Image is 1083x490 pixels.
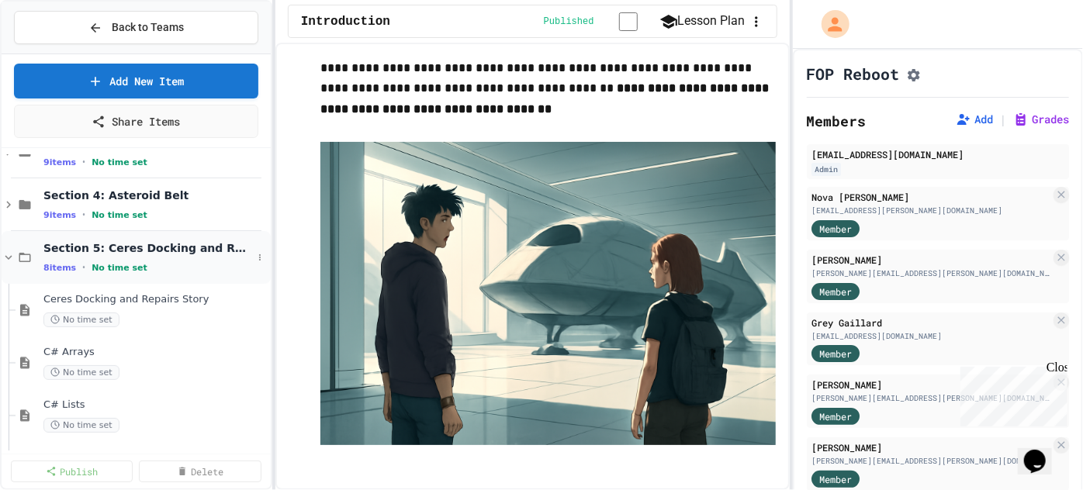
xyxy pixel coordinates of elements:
div: Chat with us now!Close [6,6,107,98]
span: Member [819,472,852,486]
h1: FOP Reboot [807,63,900,85]
div: [PERSON_NAME][EMAIL_ADDRESS][PERSON_NAME][DOMAIN_NAME] [811,455,1050,467]
div: Grey Gaillard [811,316,1050,330]
span: Back to Teams [112,19,184,36]
span: • [82,156,85,168]
span: Introduction [301,12,390,31]
span: Member [819,285,852,298]
button: Add [956,112,993,127]
div: Admin [811,163,841,176]
button: Lesson Plan [659,12,746,31]
div: [EMAIL_ADDRESS][DOMAIN_NAME] [811,147,1064,161]
a: Share Items [14,105,258,138]
div: Content is published and visible to students [544,12,656,31]
span: 9 items [43,210,76,220]
div: My Account [805,6,853,42]
span: Section 4: Asteroid Belt [43,188,268,202]
span: No time set [43,365,119,380]
div: [EMAIL_ADDRESS][PERSON_NAME][DOMAIN_NAME] [811,205,1050,216]
span: C# Arrays [43,346,268,359]
button: Back to Teams [14,11,258,44]
div: [PERSON_NAME] [811,440,1050,454]
span: Ceres Docking and Repairs Story [43,293,268,306]
div: [PERSON_NAME] [811,378,1050,392]
span: No time set [43,312,119,327]
span: Published [544,16,594,28]
a: Publish [11,461,133,482]
span: No time set [43,418,119,433]
span: • [82,209,85,221]
iframe: chat widget [954,361,1067,426]
span: C# Lists [43,399,268,412]
span: | [999,110,1007,129]
div: [PERSON_NAME][EMAIL_ADDRESS][PERSON_NAME][DOMAIN_NAME] [811,267,1050,279]
div: Nova [PERSON_NAME] [811,190,1050,204]
span: • [82,261,85,274]
span: 9 items [43,157,76,167]
span: No time set [92,263,147,273]
span: No time set [92,210,147,220]
div: [PERSON_NAME] [811,253,1050,267]
span: Member [819,222,852,236]
a: Delete [139,461,261,482]
button: Assignment Settings [906,64,922,83]
div: [EMAIL_ADDRESS][DOMAIN_NAME] [811,330,1050,342]
span: Member [819,347,852,361]
span: Member [819,409,852,423]
input: publish toggle [600,12,656,31]
span: 8 items [43,263,76,273]
iframe: chat widget [1018,428,1067,474]
button: Grades [1013,112,1069,127]
span: No time set [92,157,147,167]
span: Section 5: Ceres Docking and Repairs [43,241,252,255]
button: More options [252,250,268,265]
a: Add New Item [14,64,258,98]
div: [PERSON_NAME][EMAIL_ADDRESS][PERSON_NAME][DOMAIN_NAME] [811,392,1050,404]
h2: Members [807,110,867,132]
